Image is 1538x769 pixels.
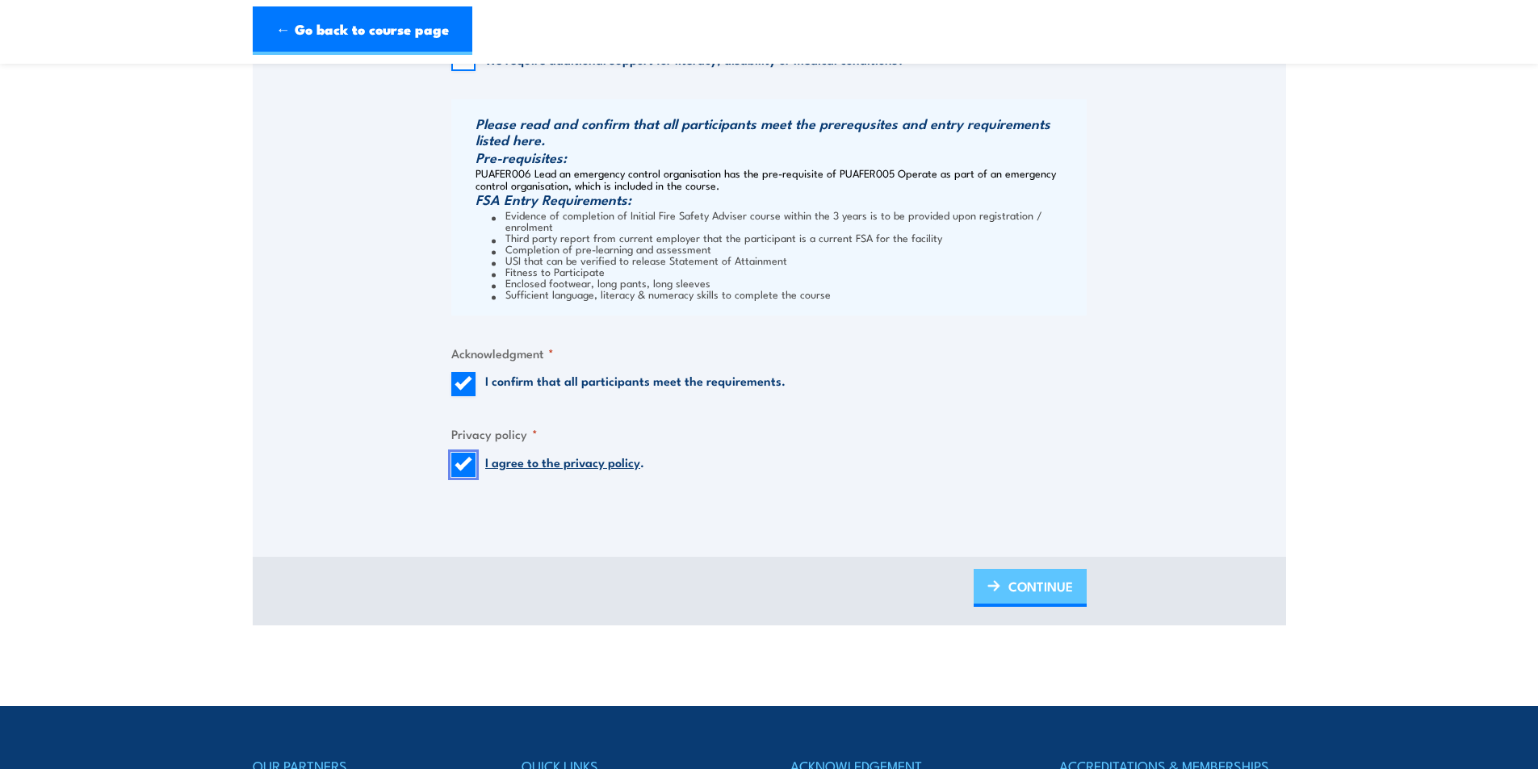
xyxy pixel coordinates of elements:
a: I agree to the privacy policy [485,453,640,470]
label: I confirm that all participants meet the requirements. [485,372,786,396]
li: Completion of pre-learning and assessment [492,243,1083,254]
h3: FSA Entry Requirements: [476,191,1083,207]
label: We require additional support for literacy, disability or medical conditions? [485,51,904,67]
a: CONTINUE [974,569,1087,607]
li: USI that can be verified to release Statement of Attainment [492,254,1083,265]
li: Third party report from current employer that the participant is a current FSA for the facility [492,232,1083,243]
li: Sufficient language, literacy & numeracy skills to complete the course [492,288,1083,299]
div: PUAFER006 Lead an emergency control organisation has the pre-requisite of PUAFER005 Operate as pa... [451,99,1087,316]
legend: Acknowledgment [451,344,554,362]
label: . [485,453,644,477]
li: Enclosed footwear, long pants, long sleeves [492,277,1083,288]
li: Evidence of completion of Initial Fire Safety Adviser course within the 3 years is to be provided... [492,209,1083,232]
li: Fitness to Participate [492,265,1083,277]
a: ← Go back to course page [253,6,472,55]
span: CONTINUE [1008,565,1073,608]
legend: Privacy policy [451,424,538,443]
h3: Pre-requisites: [476,149,1083,165]
h3: Please read and confirm that all participants meet the prerequsites and entry requirements listed... [476,115,1083,148]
